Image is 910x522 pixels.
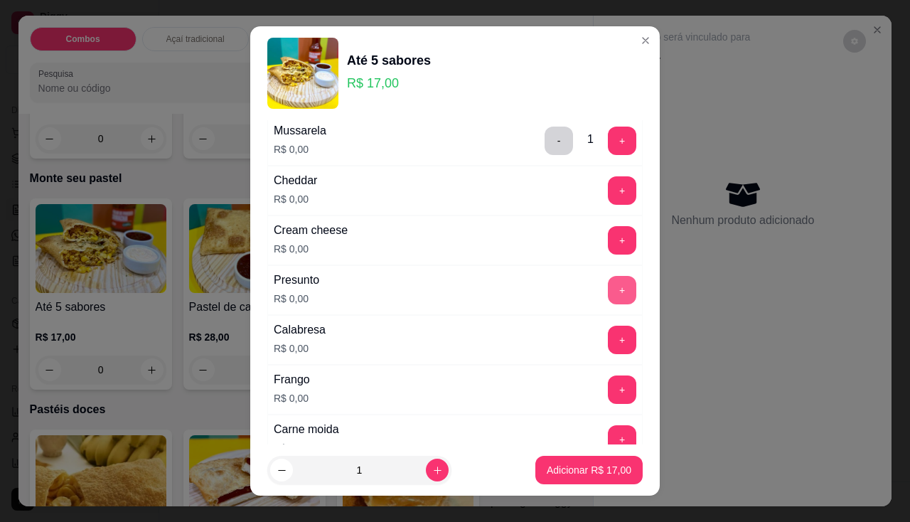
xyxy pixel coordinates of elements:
button: add [608,276,636,304]
button: add [608,176,636,205]
button: Close [634,29,657,52]
div: Calabresa [274,321,326,339]
div: Até 5 sabores [347,50,431,70]
button: decrease-product-quantity [270,459,293,481]
button: Adicionar R$ 17,00 [535,456,643,484]
button: add [608,425,636,454]
button: delete [545,127,573,155]
p: R$ 17,00 [347,73,431,93]
button: add [608,326,636,354]
button: increase-product-quantity [426,459,449,481]
button: add [608,375,636,404]
p: R$ 0,00 [274,441,339,455]
div: Frango [274,371,310,388]
div: Cream cheese [274,222,348,239]
button: add [608,226,636,255]
div: Presunto [274,272,319,289]
p: R$ 0,00 [274,242,348,256]
button: add [608,127,636,155]
p: R$ 0,00 [274,292,319,306]
img: product-image [267,38,338,109]
p: R$ 0,00 [274,391,310,405]
p: R$ 0,00 [274,192,317,206]
p: R$ 0,00 [274,142,326,156]
div: Cheddar [274,172,317,189]
div: Mussarela [274,122,326,139]
p: R$ 0,00 [274,341,326,356]
div: 1 [587,131,594,148]
p: Adicionar R$ 17,00 [547,463,631,477]
div: Carne moida [274,421,339,438]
